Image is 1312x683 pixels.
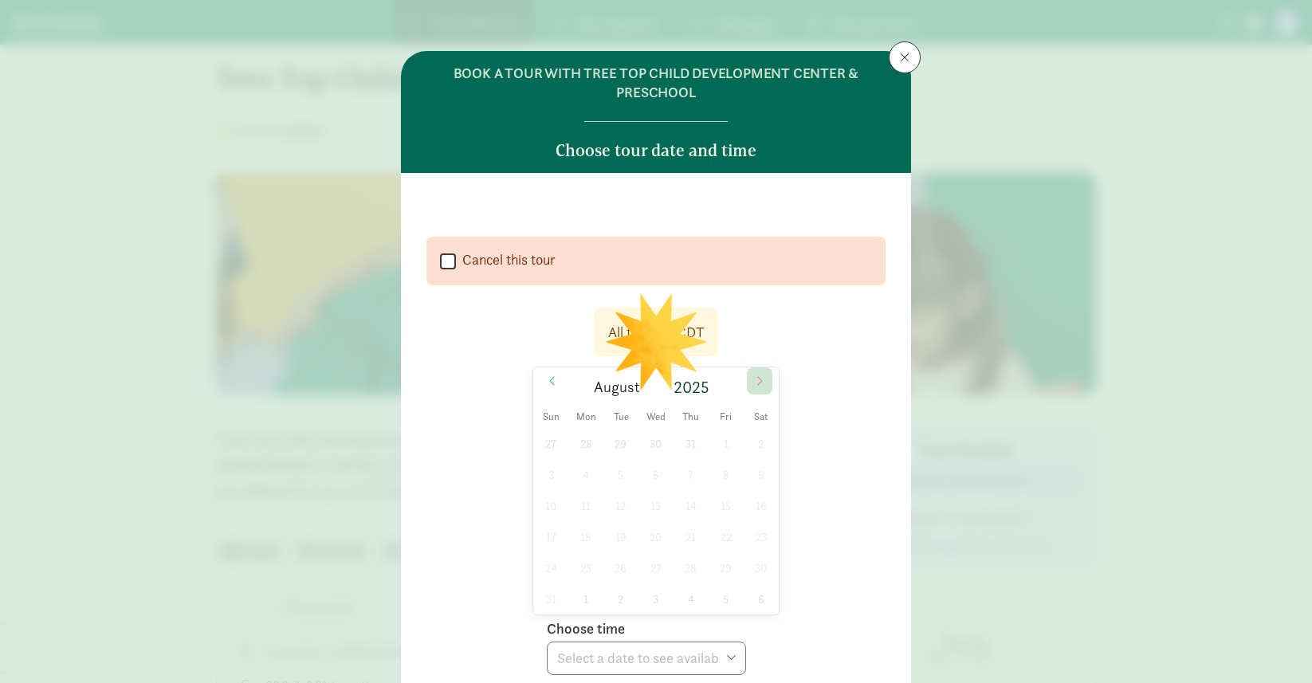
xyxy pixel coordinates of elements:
[594,380,640,395] span: August
[426,64,886,102] h6: BOOK A TOUR WITH TREE TOP CHILD DEVELOPMENT CENTER & PRESCHOOL
[533,412,568,422] span: Sun
[709,412,744,422] span: Fri
[744,412,779,422] span: Sat
[456,250,556,269] label: Cancel this tour
[674,412,709,422] span: Thu
[638,412,674,422] span: Wed
[608,321,705,343] div: All times in CDT
[603,412,638,422] span: Tue
[556,141,756,160] h5: Choose tour date and time
[568,412,603,422] span: Mon
[547,619,625,638] label: Choose time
